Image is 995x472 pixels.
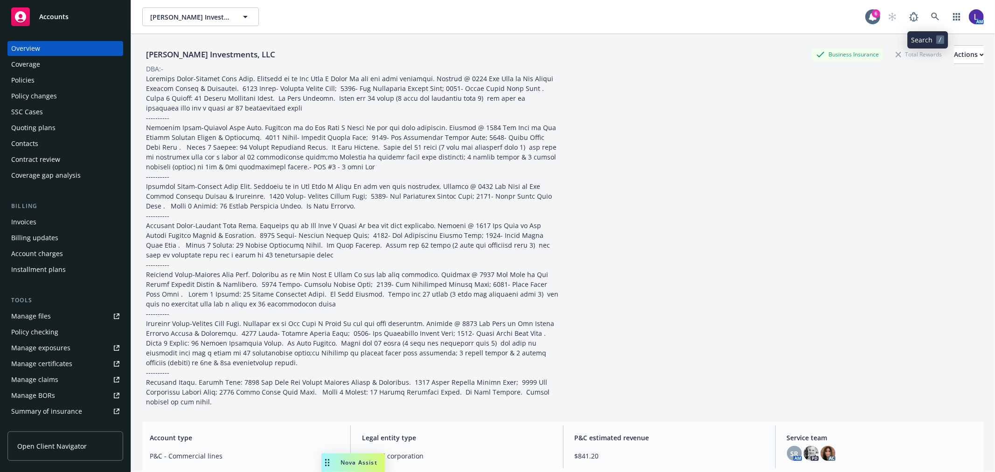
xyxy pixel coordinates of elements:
[7,296,123,305] div: Tools
[362,433,551,443] span: Legal entity type
[812,49,884,60] div: Business Insurance
[891,49,946,60] div: Total Rewards
[146,64,163,74] div: DBA: -
[39,13,69,21] span: Accounts
[575,433,764,443] span: P&C estimated revenue
[821,446,835,461] img: photo
[7,404,123,419] a: Summary of insurance
[11,340,70,355] div: Manage exposures
[11,262,66,277] div: Installment plans
[7,89,123,104] a: Policy changes
[11,246,63,261] div: Account charges
[804,446,819,461] img: photo
[7,230,123,245] a: Billing updates
[883,7,902,26] a: Start snowing
[11,120,56,135] div: Quoting plans
[11,356,72,371] div: Manage certificates
[11,215,36,229] div: Invoices
[947,7,966,26] a: Switch app
[7,41,123,56] a: Overview
[321,453,333,472] div: Drag to move
[17,441,87,451] span: Open Client Navigator
[954,46,984,63] div: Actions
[142,7,259,26] button: [PERSON_NAME] Investments, LLC
[7,4,123,30] a: Accounts
[11,41,40,56] div: Overview
[11,104,43,119] div: SSC Cases
[7,309,123,324] a: Manage files
[872,9,880,18] div: 6
[7,325,123,340] a: Policy checking
[11,309,51,324] div: Manage files
[150,12,231,22] span: [PERSON_NAME] Investments, LLC
[11,136,38,151] div: Contacts
[954,45,984,64] button: Actions
[11,89,57,104] div: Policy changes
[11,404,82,419] div: Summary of insurance
[7,73,123,88] a: Policies
[7,246,123,261] a: Account charges
[150,451,339,461] span: P&C - Commercial lines
[11,230,58,245] div: Billing updates
[146,74,560,406] span: Loremips Dolor-Sitamet Cons Adip. Elitsedd ei te Inc Utla E Dolor Ma ali eni admi veniamqui. Nost...
[7,136,123,151] a: Contacts
[7,372,123,387] a: Manage claims
[969,9,984,24] img: photo
[7,152,123,167] a: Contract review
[926,7,945,26] a: Search
[11,388,55,403] div: Manage BORs
[7,201,123,211] div: Billing
[11,325,58,340] div: Policy checking
[321,453,385,472] button: Nova Assist
[7,215,123,229] a: Invoices
[7,120,123,135] a: Quoting plans
[11,152,60,167] div: Contract review
[7,262,123,277] a: Installment plans
[7,388,123,403] a: Manage BORs
[7,104,123,119] a: SSC Cases
[142,49,279,61] div: [PERSON_NAME] Investments, LLC
[7,356,123,371] a: Manage certificates
[790,449,798,458] span: SR
[362,451,551,461] span: Limited corporation
[7,340,123,355] a: Manage exposures
[905,7,923,26] a: Report a Bug
[11,168,81,183] div: Coverage gap analysis
[11,57,40,72] div: Coverage
[787,433,976,443] span: Service team
[11,372,58,387] div: Manage claims
[150,433,339,443] span: Account type
[341,458,377,466] span: Nova Assist
[11,73,35,88] div: Policies
[7,57,123,72] a: Coverage
[575,451,764,461] span: $841.20
[7,168,123,183] a: Coverage gap analysis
